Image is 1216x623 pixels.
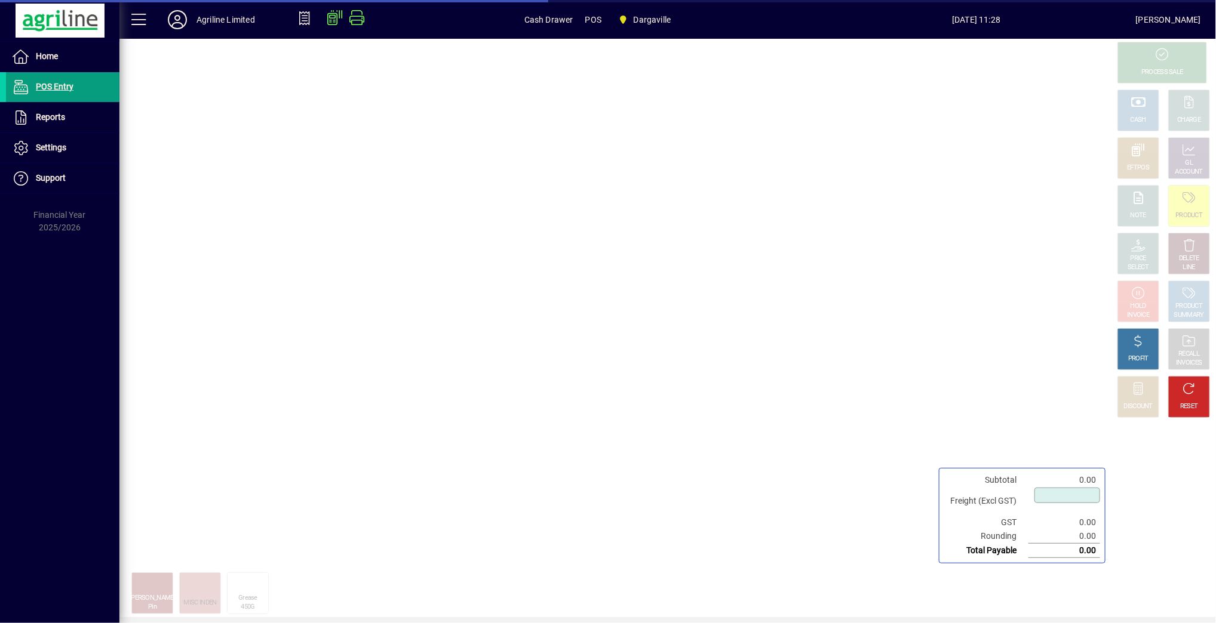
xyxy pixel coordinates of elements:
span: Reports [36,112,65,122]
div: LINE [1183,263,1195,272]
div: EFTPOS [1128,164,1150,172]
a: Settings [6,133,119,163]
div: [PERSON_NAME] [1136,10,1201,29]
div: MISC INDEN [183,599,216,607]
td: Subtotal [944,473,1028,487]
td: 0.00 [1028,473,1100,487]
div: CASH [1131,116,1146,125]
span: Settings [36,143,66,152]
span: Home [36,51,58,61]
a: Home [6,42,119,72]
td: 0.00 [1028,544,1100,558]
div: PROFIT [1128,354,1149,363]
div: INVOICE [1127,311,1149,320]
td: Freight (Excl GST) [944,487,1028,516]
td: Total Payable [944,544,1028,558]
div: INVOICES [1176,359,1202,368]
div: HOLD [1131,302,1146,311]
div: Agriline Limited [196,10,255,29]
td: 0.00 [1028,516,1100,529]
div: 450G [241,603,254,612]
div: SELECT [1128,263,1149,272]
div: SUMMARY [1174,311,1204,320]
a: Support [6,164,119,193]
div: GL [1186,159,1193,168]
div: NOTE [1131,211,1146,220]
div: PRODUCT [1175,211,1202,220]
div: PRODUCT [1175,302,1202,311]
span: Dargaville [613,9,675,30]
div: RESET [1180,402,1198,411]
div: CHARGE [1178,116,1201,125]
span: Support [36,173,66,183]
div: [PERSON_NAME] [130,594,175,603]
span: Cash Drawer [524,10,573,29]
div: RECALL [1179,350,1200,359]
div: Pin [148,603,156,612]
div: PRICE [1131,254,1147,263]
div: PROCESS SALE [1141,68,1183,77]
div: Grease [238,594,257,603]
a: Reports [6,103,119,132]
div: ACCOUNT [1175,168,1203,177]
td: GST [944,516,1028,529]
span: [DATE] 11:28 [817,10,1136,29]
td: Rounding [944,529,1028,544]
span: POS [585,10,602,29]
td: 0.00 [1028,529,1100,544]
div: DELETE [1179,254,1199,263]
span: Dargaville [634,10,671,29]
button: Profile [158,9,196,30]
div: DISCOUNT [1124,402,1153,411]
span: POS Entry [36,82,73,91]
